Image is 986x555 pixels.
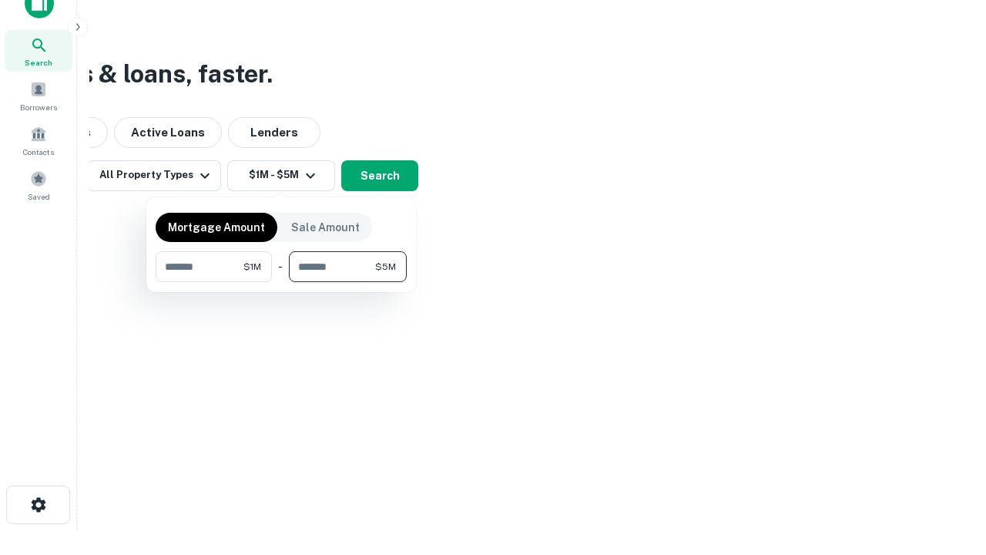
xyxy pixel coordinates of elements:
[278,251,283,282] div: -
[375,260,396,274] span: $5M
[909,432,986,506] iframe: Chat Widget
[243,260,261,274] span: $1M
[291,219,360,236] p: Sale Amount
[168,219,265,236] p: Mortgage Amount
